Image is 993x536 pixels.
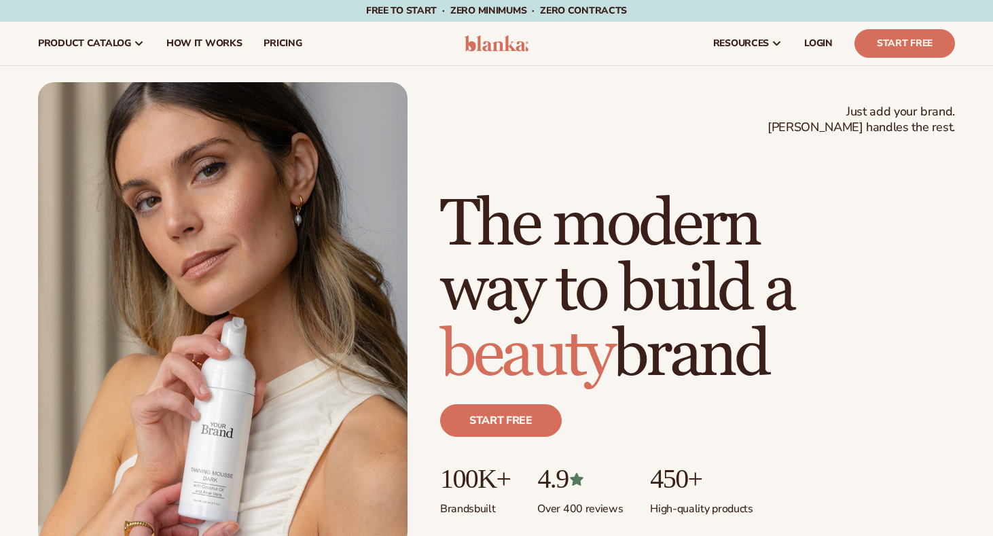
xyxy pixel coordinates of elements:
[38,38,131,49] span: product catalog
[650,494,753,516] p: High-quality products
[804,38,833,49] span: LOGIN
[465,35,529,52] img: logo
[440,494,510,516] p: Brands built
[264,38,302,49] span: pricing
[768,104,955,136] span: Just add your brand. [PERSON_NAME] handles the rest.
[440,315,613,395] span: beauty
[440,404,562,437] a: Start free
[440,464,510,494] p: 100K+
[793,22,844,65] a: LOGIN
[166,38,242,49] span: How It Works
[537,464,623,494] p: 4.9
[854,29,955,58] a: Start Free
[702,22,793,65] a: resources
[650,464,753,494] p: 450+
[537,494,623,516] p: Over 400 reviews
[253,22,312,65] a: pricing
[440,192,955,388] h1: The modern way to build a brand
[366,4,627,17] span: Free to start · ZERO minimums · ZERO contracts
[713,38,769,49] span: resources
[156,22,253,65] a: How It Works
[27,22,156,65] a: product catalog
